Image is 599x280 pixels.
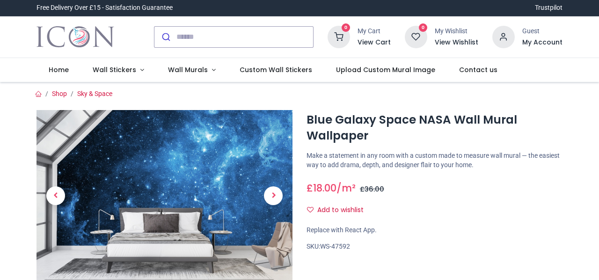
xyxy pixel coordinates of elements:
span: Wall Murals [168,65,208,74]
span: Custom Wall Stickers [240,65,312,74]
a: 0 [328,32,350,40]
span: Wall Stickers [93,65,136,74]
h1: Blue Galaxy Space NASA Wall Mural Wallpaper [307,112,562,144]
a: Wall Stickers [81,58,156,82]
a: View Cart [358,38,391,47]
a: Sky & Space [77,90,112,97]
div: SKU: [307,242,562,251]
span: Previous [46,186,65,205]
sup: 0 [419,23,428,32]
button: Submit [154,27,176,47]
button: Add to wishlistAdd to wishlist [307,202,372,218]
span: Contact us [459,65,497,74]
a: Previous [37,136,75,256]
div: My Cart [358,27,391,36]
span: Upload Custom Mural Image [336,65,435,74]
span: Home [49,65,69,74]
div: Replace with React App. [307,226,562,235]
sup: 0 [342,23,351,32]
span: /m² [336,181,356,195]
a: Logo of Icon Wall Stickers [37,24,114,50]
span: WS-47592 [320,243,350,250]
p: Make a statement in any room with a custom made to measure wall mural — the easiest way to add dr... [307,151,562,169]
a: Shop [52,90,67,97]
i: Add to wishlist [307,206,314,213]
span: Next [264,186,283,205]
span: 36.00 [365,184,384,194]
div: Guest [522,27,562,36]
a: Next [254,136,292,256]
a: 0 [405,32,427,40]
a: Trustpilot [535,3,562,13]
a: Wall Murals [156,58,227,82]
div: Free Delivery Over £15 - Satisfaction Guarantee [37,3,173,13]
img: Icon Wall Stickers [37,24,114,50]
span: 18.00 [313,181,336,195]
a: My Account [522,38,562,47]
a: View Wishlist [435,38,478,47]
div: My Wishlist [435,27,478,36]
span: £ [360,184,384,194]
span: £ [307,181,336,195]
